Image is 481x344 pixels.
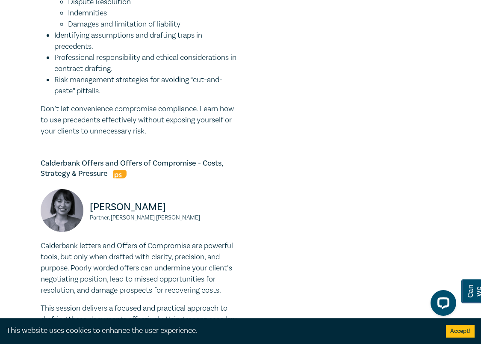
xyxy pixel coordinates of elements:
img: Professional Skills [113,170,127,178]
iframe: LiveChat chat widget [424,287,460,323]
small: Partner, [PERSON_NAME] [PERSON_NAME] [90,215,237,221]
div: This website uses cookies to enhance the user experience. [6,325,433,336]
li: Indemnities [68,8,237,19]
li: Damages and limitation of liability [68,19,237,30]
p: [PERSON_NAME] [90,200,237,214]
p: Don’t let convenience compromise compliance. Learn how to use precedents effectively without expo... [41,104,237,137]
h5: Calderbank Offers and Offers of Compromise - Costs, Strategy & Pressure [41,158,237,179]
li: Risk management strategies for avoiding “cut-and-paste” pitfalls. [54,74,237,97]
img: Christine Tran [41,189,83,232]
p: Calderbank letters and Offers of Compromise are powerful tools, but only when drafted with clarit... [41,240,237,296]
li: Identifying assumptions and drafting traps in precedents. [54,30,237,52]
li: Professional responsibility and ethical considerations in contract drafting. [54,52,237,74]
button: Accept cookies [446,325,475,338]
